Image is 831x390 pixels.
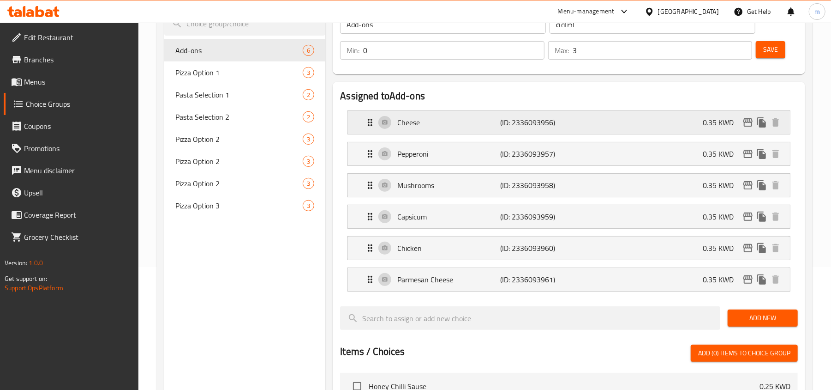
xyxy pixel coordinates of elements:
[755,241,769,255] button: duplicate
[175,178,303,189] span: Pizza Option 2
[763,44,778,55] span: Save
[397,180,500,191] p: Mushrooms
[340,170,798,201] li: Expand
[164,128,325,150] div: Pizza Option 23
[501,148,569,159] p: (ID: 2336093957)
[175,111,303,122] span: Pasta Selection 2
[4,49,139,71] a: Branches
[755,210,769,224] button: duplicate
[347,45,359,56] p: Min:
[24,143,132,154] span: Promotions
[501,243,569,254] p: (ID: 2336093960)
[303,67,314,78] div: Choices
[703,148,741,159] p: 0.35 KWD
[303,45,314,56] div: Choices
[164,106,325,128] div: Pasta Selection 22
[755,178,769,192] button: duplicate
[741,273,755,286] button: edit
[303,111,314,122] div: Choices
[703,180,741,191] p: 0.35 KWD
[814,6,820,17] span: m
[164,172,325,195] div: Pizza Option 23
[756,41,785,58] button: Save
[755,147,769,161] button: duplicate
[340,138,798,170] li: Expand
[703,211,741,222] p: 0.35 KWD
[397,117,500,128] p: Cheese
[303,91,314,99] span: 2
[397,243,500,254] p: Chicken
[741,210,755,224] button: edit
[755,273,769,286] button: duplicate
[741,147,755,161] button: edit
[769,116,783,129] button: delete
[175,200,303,211] span: Pizza Option 3
[340,345,405,359] h2: Items / Choices
[397,148,500,159] p: Pepperoni
[175,45,303,56] span: Add-ons
[303,157,314,166] span: 3
[5,257,27,269] span: Version:
[303,113,314,122] span: 2
[24,32,132,43] span: Edit Restaurant
[26,98,132,110] span: Choice Groups
[24,232,132,243] span: Grocery Checklist
[24,54,132,65] span: Branches
[29,257,43,269] span: 1.0.0
[303,179,314,188] span: 3
[164,61,325,84] div: Pizza Option 13
[501,211,569,222] p: (ID: 2336093959)
[164,39,325,61] div: Add-ons6
[741,178,755,192] button: edit
[4,182,139,204] a: Upsell
[303,156,314,167] div: Choices
[397,211,500,222] p: Capsicum
[164,150,325,172] div: Pizza Option 23
[348,111,790,134] div: Expand
[501,180,569,191] p: (ID: 2336093958)
[501,117,569,128] p: (ID: 2336093956)
[4,204,139,226] a: Coverage Report
[703,117,741,128] p: 0.35 KWD
[303,68,314,77] span: 3
[24,121,132,132] span: Coupons
[769,273,783,286] button: delete
[348,142,790,165] div: Expand
[501,274,569,285] p: (ID: 2336093961)
[703,274,741,285] p: 0.35 KWD
[769,210,783,224] button: delete
[340,89,798,103] h2: Assigned to Add-ons
[164,84,325,106] div: Pasta Selection 12
[4,115,139,137] a: Coupons
[175,89,303,100] span: Pasta Selection 1
[558,6,615,17] div: Menu-management
[340,264,798,295] li: Expand
[5,282,63,294] a: Support.OpsPlatform
[4,26,139,49] a: Edit Restaurant
[175,134,303,145] span: Pizza Option 2
[4,93,139,115] a: Choice Groups
[769,147,783,161] button: delete
[348,237,790,260] div: Expand
[348,205,790,228] div: Expand
[769,178,783,192] button: delete
[4,159,139,182] a: Menu disclaimer
[164,195,325,217] div: Pizza Option 33
[397,274,500,285] p: Parmesan Cheese
[340,232,798,264] li: Expand
[741,116,755,129] button: edit
[555,45,569,56] p: Max:
[5,273,47,285] span: Get support on:
[303,135,314,144] span: 3
[348,174,790,197] div: Expand
[24,76,132,87] span: Menus
[691,345,798,362] button: Add (0) items to choice group
[303,134,314,145] div: Choices
[303,89,314,100] div: Choices
[769,241,783,255] button: delete
[303,46,314,55] span: 6
[303,178,314,189] div: Choices
[4,137,139,159] a: Promotions
[703,243,741,254] p: 0.35 KWD
[340,201,798,232] li: Expand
